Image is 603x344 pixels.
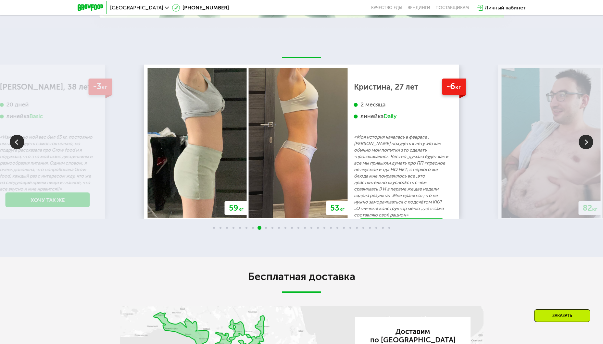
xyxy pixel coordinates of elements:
a: Качество еды [371,5,402,10]
div: линейка [354,113,449,120]
span: кг [101,83,107,91]
span: кг [339,206,345,212]
span: кг [238,206,244,212]
div: Basic [30,113,43,120]
div: Заказать [534,309,590,322]
div: Личный кабинет [485,4,526,12]
a: Хочу так же [359,218,444,233]
div: 59 [225,201,248,215]
div: Кристина, 27 лет [354,84,449,90]
div: поставщикам [435,5,469,10]
img: Slide left [10,135,24,149]
div: -6 [442,79,466,95]
span: кг [455,83,461,91]
a: [PHONE_NUMBER] [172,4,229,12]
div: 2 месяца [354,101,449,108]
div: -3 [88,79,112,95]
p: «Моя история началась в феврале .[PERSON_NAME] похудеть к лету .Но как обычно мои попытки это сде... [354,134,449,218]
div: 82 [579,201,602,215]
h2: Бесплатная доставка [120,270,484,283]
img: Slide right [579,135,593,149]
span: [GEOGRAPHIC_DATA] [110,5,163,10]
div: Daily [383,113,397,120]
span: кг [592,206,597,212]
a: Хочу так же [6,192,90,207]
div: 53 [326,201,349,215]
a: Вендинги [408,5,430,10]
